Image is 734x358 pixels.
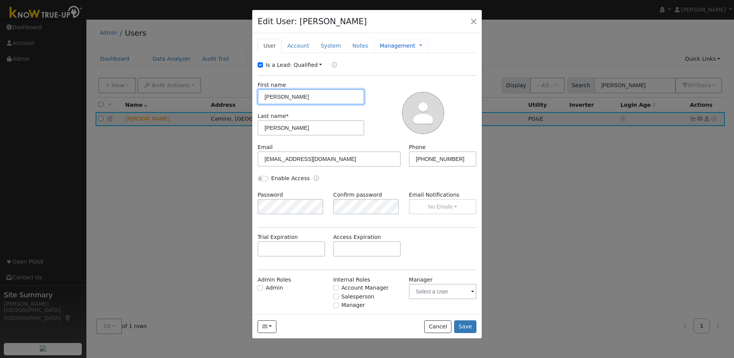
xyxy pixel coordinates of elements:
label: Confirm password [333,191,382,199]
label: Admin Roles [258,276,291,284]
label: Enable Access [271,174,310,182]
h4: Edit User: [PERSON_NAME] [258,15,367,28]
input: Admin [258,285,263,290]
a: System [315,39,347,53]
label: Salesperson [341,293,374,301]
label: Password [258,191,283,199]
label: Phone [409,143,426,151]
a: Qualified [294,62,322,68]
a: Lead [326,61,337,70]
button: rgretired57@gmail.com [258,320,276,333]
input: Manager [333,303,339,308]
label: Is a Lead: [266,61,292,69]
button: Cancel [424,320,451,333]
input: Salesperson [333,294,339,299]
a: Enable Access [314,174,319,183]
label: Access Expiration [333,233,381,241]
label: Manager [341,301,365,309]
label: First name [258,81,286,89]
input: Select a User [409,284,476,299]
label: Email [258,143,273,151]
label: Trial Expiration [258,233,298,241]
label: Account Manager [341,284,388,292]
label: Manager [409,276,433,284]
span: Required [286,113,289,119]
label: Email Notifications [409,191,476,199]
a: Management [380,42,415,50]
label: Internal Roles [333,276,370,284]
label: Admin [266,284,283,292]
a: Notes [347,39,374,53]
input: Is a Lead: [258,62,263,68]
label: Last name [258,112,289,120]
button: Save [454,320,476,333]
a: Account [281,39,315,53]
input: Account Manager [333,285,339,290]
a: User [258,39,281,53]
